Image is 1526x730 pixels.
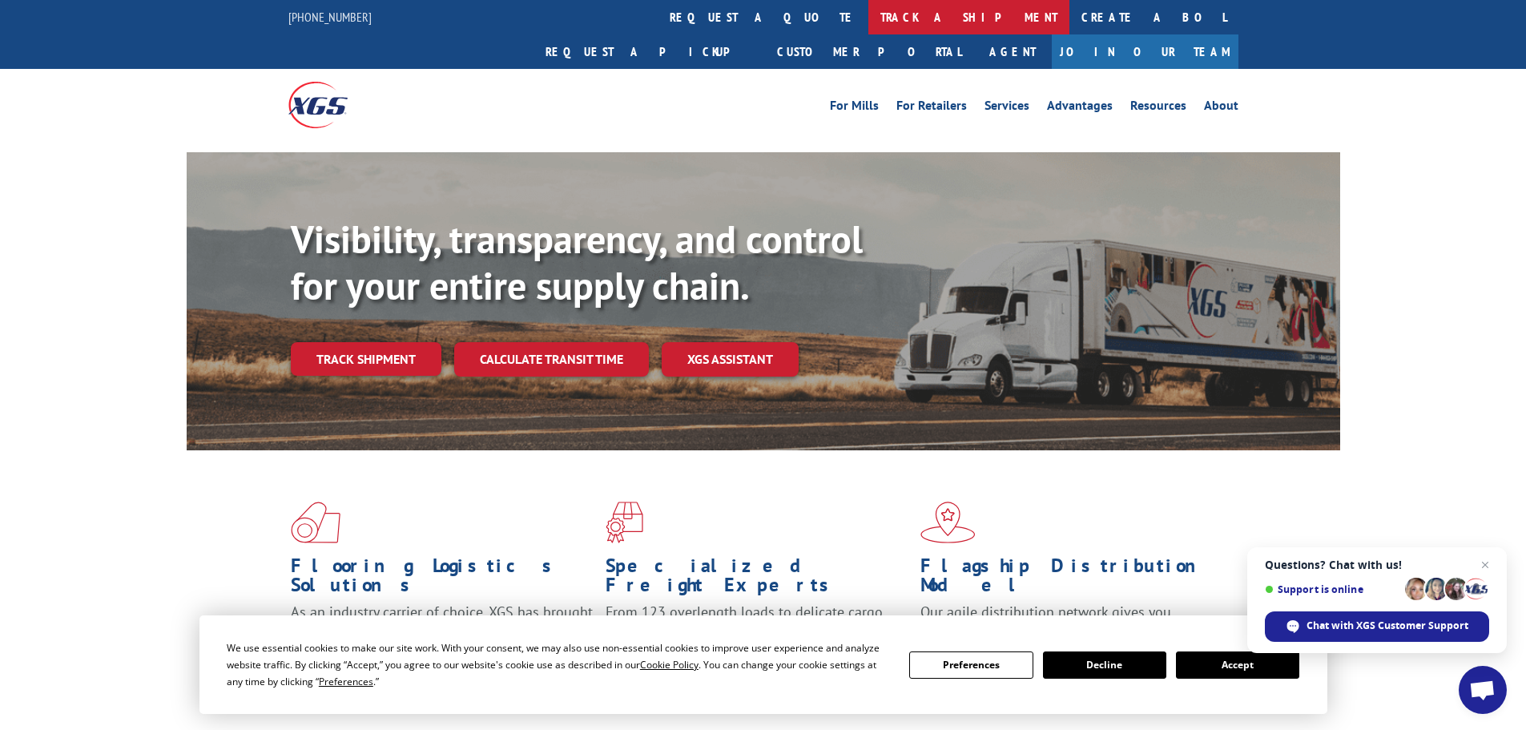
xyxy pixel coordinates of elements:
button: Accept [1176,651,1299,679]
a: Resources [1130,99,1186,117]
p: From 123 overlength loads to delicate cargo, our experienced staff knows the best way to move you... [606,603,908,674]
h1: Flagship Distribution Model [920,556,1223,603]
button: Decline [1043,651,1166,679]
div: Cookie Consent Prompt [199,615,1327,714]
a: For Mills [830,99,879,117]
a: For Retailers [896,99,967,117]
img: xgs-icon-focused-on-flooring-red [606,502,643,543]
span: Questions? Chat with us! [1265,559,1489,571]
a: Advantages [1047,99,1113,117]
a: Track shipment [291,342,441,376]
a: Services [984,99,1029,117]
a: Agent [973,34,1052,69]
img: xgs-icon-total-supply-chain-intelligence-red [291,502,340,543]
span: Our agile distribution network gives you nationwide inventory management on demand. [920,603,1215,640]
div: Open chat [1459,666,1507,714]
div: We use essential cookies to make our site work. With your consent, we may also use non-essential ... [227,639,890,690]
span: Chat with XGS Customer Support [1307,619,1468,633]
a: About [1204,99,1238,117]
b: Visibility, transparency, and control for your entire supply chain. [291,214,863,310]
h1: Specialized Freight Experts [606,556,908,603]
a: Join Our Team [1052,34,1238,69]
h1: Flooring Logistics Solutions [291,556,594,603]
a: Request a pickup [533,34,765,69]
a: Calculate transit time [454,342,649,377]
span: Preferences [319,675,373,688]
a: XGS ASSISTANT [662,342,799,377]
span: Close chat [1476,555,1495,575]
span: As an industry carrier of choice, XGS has brought innovation and dedication to flooring logistics... [291,603,593,659]
a: [PHONE_NUMBER] [288,9,372,25]
div: Chat with XGS Customer Support [1265,611,1489,642]
a: Customer Portal [765,34,973,69]
button: Preferences [909,651,1033,679]
span: Support is online [1265,583,1399,595]
span: Cookie Policy [640,658,699,672]
img: xgs-icon-flagship-distribution-model-red [920,502,976,543]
